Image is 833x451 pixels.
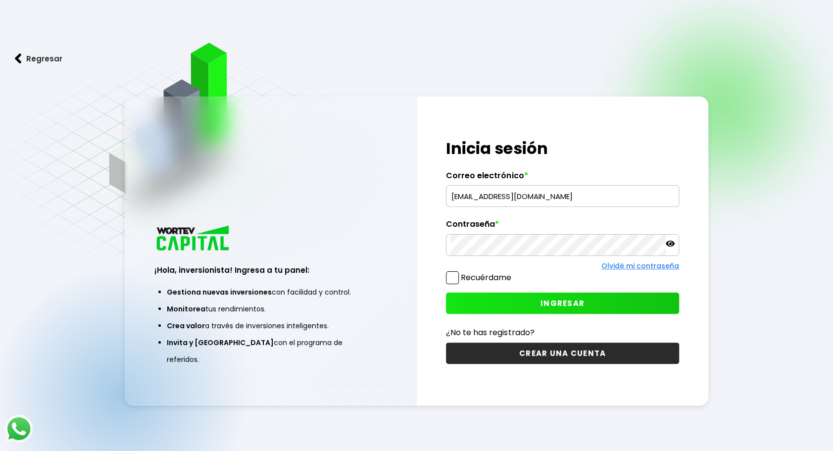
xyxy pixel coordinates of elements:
img: logo_wortev_capital [154,224,233,253]
span: Monitorea [167,304,205,314]
label: Contraseña [446,219,679,234]
span: Gestiona nuevas inversiones [167,287,272,297]
label: Correo electrónico [446,171,679,186]
span: Crea valor [167,321,205,331]
li: a través de inversiones inteligentes. [167,317,375,334]
p: ¿No te has registrado? [446,326,679,339]
button: CREAR UNA CUENTA [446,343,679,364]
input: hola@wortev.capital [450,186,674,206]
a: ¿No te has registrado?CREAR UNA CUENTA [446,326,679,364]
img: logos_whatsapp-icon.242b2217.svg [5,415,33,443]
li: tus rendimientos. [167,301,375,317]
span: INGRESAR [540,298,585,308]
li: con el programa de referidos. [167,334,375,368]
button: INGRESAR [446,293,679,314]
img: flecha izquierda [15,53,22,64]
h3: ¡Hola, inversionista! Ingresa a tu panel: [154,264,387,276]
li: con facilidad y control. [167,284,375,301]
span: Invita y [GEOGRAPHIC_DATA] [167,338,274,348]
label: Recuérdame [461,272,511,283]
h1: Inicia sesión [446,137,679,160]
a: Olvidé mi contraseña [601,261,679,271]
